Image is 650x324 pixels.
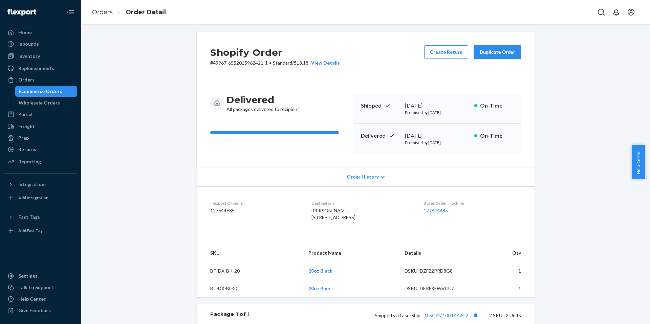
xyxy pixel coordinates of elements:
[18,146,36,153] div: Returns
[18,214,40,221] div: Fast Tags
[18,111,32,118] div: Parcel
[210,45,340,60] h2: Shopify Order
[347,173,379,180] span: Order History
[308,60,340,66] button: View Details
[4,179,77,190] button: Integrations
[308,268,332,274] a: 20oz Black
[7,9,36,16] img: Flexport logo
[311,200,412,206] dt: Destination
[4,192,77,203] a: Add Integration
[424,200,521,206] dt: Buyer Order Tracking
[4,74,77,85] a: Orders
[18,284,53,291] div: Talk to Support
[18,296,46,302] div: Help Center
[273,60,292,66] span: Standard
[4,27,77,38] a: Home
[405,285,468,292] div: DSKU: DERFXFWVCUZ
[4,144,77,155] a: Returns
[308,285,330,291] a: 20oz Blue
[15,86,78,97] a: Ecommerce Orders
[424,313,468,318] a: 1LSCYM1004YY2C2
[4,282,77,293] a: Talk to Support
[19,99,60,106] div: Wholesale Orders
[197,280,303,297] td: BT-DX-BL-20
[405,102,469,110] div: [DATE]
[210,200,301,206] dt: Flexport Order ID
[303,244,399,262] th: Product Name
[375,313,480,318] span: Shipped via LaserShip
[480,132,513,140] p: On-Time
[361,132,399,140] p: Delivered
[18,123,35,130] div: Freight
[632,145,645,179] button: Help Center
[405,110,469,115] p: Promised by [DATE]
[474,244,535,262] th: Qty
[250,311,521,320] div: 2 SKUs 2 Units
[594,5,608,19] button: Open Search Box
[480,102,513,110] p: On-Time
[197,244,303,262] th: SKU
[479,49,515,55] div: Duplicate Order
[18,307,51,314] div: Give Feedback
[424,45,468,59] button: Create Return
[4,63,77,74] a: Replenishments
[4,294,77,304] a: Help Center
[311,208,355,220] span: [PERSON_NAME] [STREET_ADDRESS]
[226,94,299,106] h3: Delivered
[474,280,535,297] td: 1
[609,5,623,19] button: Open notifications
[361,102,399,110] p: Shipped
[4,156,77,167] a: Reporting
[269,60,272,66] span: •
[18,228,43,233] div: Add Fast Tag
[18,181,47,188] div: Integrations
[4,51,77,62] a: Inventory
[405,268,468,274] div: DSKU: DZF22PRD8G8
[474,262,535,280] td: 1
[4,133,77,143] a: Prep
[4,305,77,316] button: Give Feedback
[471,311,480,320] button: Copy tracking number
[19,88,62,95] div: Ecommerce Orders
[399,244,474,262] th: Details
[197,262,303,280] td: BT-DX-BK-20
[18,135,29,141] div: Prep
[18,41,39,47] div: Inbounds
[18,53,40,60] div: Inventory
[405,140,469,145] p: Promised by [DATE]
[4,212,77,223] button: Fast Tags
[4,271,77,281] a: Settings
[210,60,340,66] p: # 49967-6552015962421-1 / $13.18
[18,76,35,83] div: Orders
[4,225,77,236] a: Add Fast Tag
[4,109,77,120] a: Parcel
[18,158,41,165] div: Reporting
[18,65,54,72] div: Replenishments
[92,8,113,16] a: Orders
[15,97,78,108] a: Wholesale Orders
[624,5,638,19] button: Open account menu
[405,132,469,140] div: [DATE]
[210,311,250,320] div: Package 1 of 1
[18,29,32,36] div: Home
[474,45,521,59] button: Duplicate Order
[210,207,301,214] dd: 127644685
[4,121,77,132] a: Freight
[226,94,299,113] div: All packages delivered to recipient
[18,195,48,201] div: Add Integration
[87,2,171,22] ol: breadcrumbs
[64,5,77,19] button: Close Navigation
[424,208,448,213] a: 127644685
[126,8,166,16] a: Order Detail
[4,39,77,49] a: Inbounds
[18,273,38,279] div: Settings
